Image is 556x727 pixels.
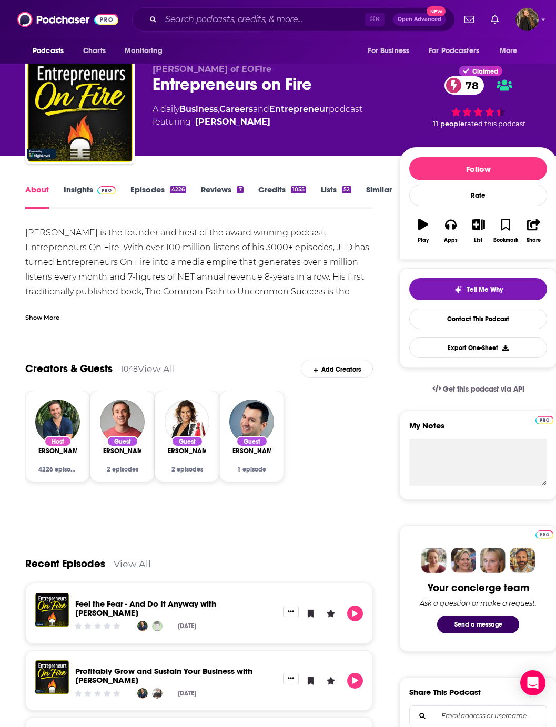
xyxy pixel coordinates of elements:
[100,400,145,444] img: Peter Rex
[161,447,214,455] span: [PERSON_NAME]
[103,466,141,473] div: 2 episodes
[291,186,306,193] div: 1055
[269,104,329,114] a: Entrepreneur
[398,17,441,22] span: Open Advanced
[454,285,462,294] img: tell me why sparkle
[178,622,196,630] div: [DATE]
[443,385,524,394] span: Get this podcast via API
[96,447,149,455] span: [PERSON_NAME]
[258,185,306,209] a: Credits1055
[437,212,464,250] button: Apps
[121,364,138,374] div: 1048
[229,400,274,444] img: Narek Vardanyan
[27,57,133,162] img: Entrepreneurs on Fire
[409,212,437,250] button: Play
[460,11,478,28] a: Show notifications dropdown
[218,104,219,114] span: ,
[132,7,455,32] div: Search podcasts, credits, & more...
[409,185,547,206] div: Rate
[153,64,271,74] span: [PERSON_NAME] of EOFire
[492,41,531,61] button: open menu
[347,673,363,689] button: Play
[474,237,482,243] div: List
[226,447,278,455] a: Narek Vardanyan
[232,466,271,473] div: 1 episode
[130,185,186,209] a: Episodes4226
[137,621,148,631] a: John Lee Dumas
[424,376,533,402] a: Get this podcast via API
[500,44,518,58] span: More
[433,120,464,128] span: 11 people
[17,9,118,29] img: Podchaser - Follow, Share and Rate Podcasts
[75,666,252,685] a: Profitably Grow and Sustain Your Business with Mike Cassidy
[35,660,69,694] a: Profitably Grow and Sustain Your Business with Mike Cassidy
[165,400,209,444] a: Holly Wilensky Katz
[515,8,539,31] img: User Profile
[510,548,535,573] img: Jon Profile
[409,337,547,358] button: Export One-Sheet
[303,673,319,689] button: Bookmark Episode
[418,237,429,243] div: Play
[74,622,122,630] div: Community Rating: 0 out of 5
[117,41,176,61] button: open menu
[152,688,163,699] img: Mike Cassidy
[153,103,362,128] div: A daily podcast
[125,44,162,58] span: Monitoring
[437,616,519,633] button: Send a message
[409,687,481,697] h3: Share This Podcast
[171,436,203,447] div: Guest
[321,185,351,209] a: Lists52
[201,185,243,209] a: Reviews7
[492,212,520,250] button: Bookmark
[301,360,373,378] div: Add Creators
[467,285,503,294] span: Tell Me Why
[420,599,537,607] div: Ask a question or make a request.
[25,185,49,209] a: About
[283,673,299,684] button: Show More Button
[360,41,422,61] button: open menu
[323,673,339,689] button: Leave a Rating
[170,186,186,193] div: 4226
[418,706,538,726] input: Email address or username...
[444,76,484,95] a: 78
[25,557,105,570] a: Recent Episodes
[96,447,149,455] a: Peter Rex
[444,237,458,243] div: Apps
[236,436,268,447] div: Guest
[137,688,148,699] img: John Lee Dumas
[520,212,547,250] button: Share
[153,116,362,128] span: featuring
[347,606,363,621] button: Play
[535,416,554,424] img: Podchaser Pro
[76,41,112,61] a: Charts
[303,606,319,621] button: Bookmark Episode
[535,530,554,539] img: Podchaser Pro
[451,548,476,573] img: Barbara Profile
[32,447,84,455] a: John Lee Dumas
[487,11,503,28] a: Show notifications dropdown
[283,606,299,617] button: Show More Button
[35,400,80,444] img: John Lee Dumas
[25,41,77,61] button: open menu
[365,13,385,26] span: ⌘ K
[161,447,214,455] a: Holly Wilensky Katz
[520,670,545,695] div: Open Intercom Messenger
[32,447,84,455] span: [PERSON_NAME]
[535,414,554,424] a: Pro website
[138,363,175,374] a: View All
[464,212,492,250] button: List
[493,237,518,243] div: Bookmark
[195,116,270,128] a: John Lee Dumas
[178,690,196,697] div: [DATE]
[152,621,163,631] img: Cliff Nonnenmacher
[83,44,106,58] span: Charts
[179,104,218,114] a: Business
[409,421,547,439] label: My Notes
